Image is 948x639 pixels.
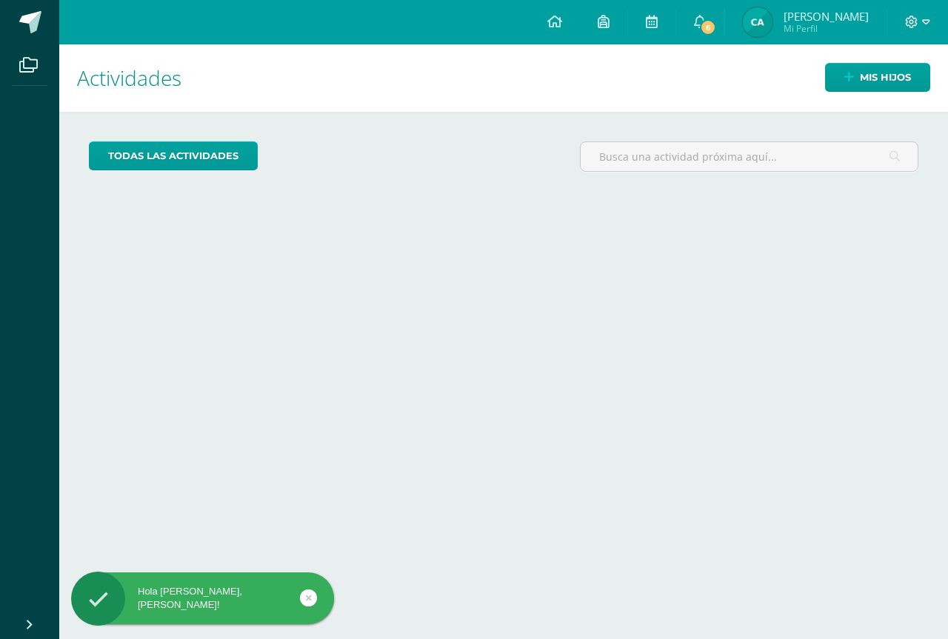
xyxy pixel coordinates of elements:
img: 7027c437b3d24f9269d344e55a978f0e.png [743,7,772,37]
div: Hola [PERSON_NAME], [PERSON_NAME]! [71,585,334,612]
span: Mis hijos [860,64,911,91]
span: 6 [700,19,716,36]
input: Busca una actividad próxima aquí... [581,142,918,171]
a: Mis hijos [825,63,930,92]
a: todas las Actividades [89,141,258,170]
span: [PERSON_NAME] [784,9,869,24]
span: Mi Perfil [784,22,869,35]
h1: Actividades [77,44,930,112]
